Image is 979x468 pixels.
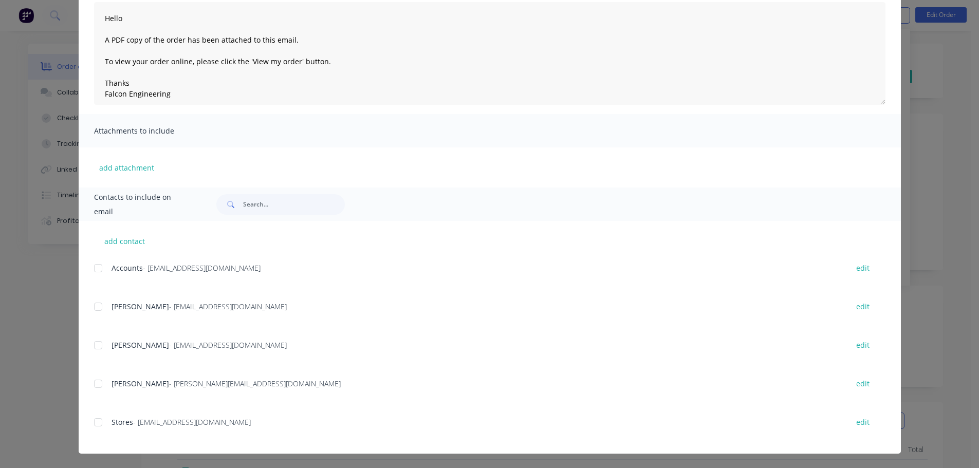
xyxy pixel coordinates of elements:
span: - [EMAIL_ADDRESS][DOMAIN_NAME] [169,302,287,311]
button: add attachment [94,160,159,175]
button: edit [850,377,876,390]
button: edit [850,338,876,352]
span: - [EMAIL_ADDRESS][DOMAIN_NAME] [143,263,261,273]
button: edit [850,261,876,275]
span: Accounts [112,263,143,273]
textarea: Hello A PDF copy of the order has been attached to this email. To view your order online, please ... [94,2,885,105]
button: edit [850,299,876,313]
button: add contact [94,233,156,249]
span: - [PERSON_NAME][EMAIL_ADDRESS][DOMAIN_NAME] [169,379,341,388]
span: - [EMAIL_ADDRESS][DOMAIN_NAME] [169,340,287,350]
span: - [EMAIL_ADDRESS][DOMAIN_NAME] [133,417,251,427]
span: [PERSON_NAME] [112,379,169,388]
span: Contacts to include on email [94,190,191,219]
span: Attachments to include [94,124,207,138]
span: [PERSON_NAME] [112,340,169,350]
span: [PERSON_NAME] [112,302,169,311]
span: Stores [112,417,133,427]
button: edit [850,415,876,429]
input: Search... [243,194,345,215]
